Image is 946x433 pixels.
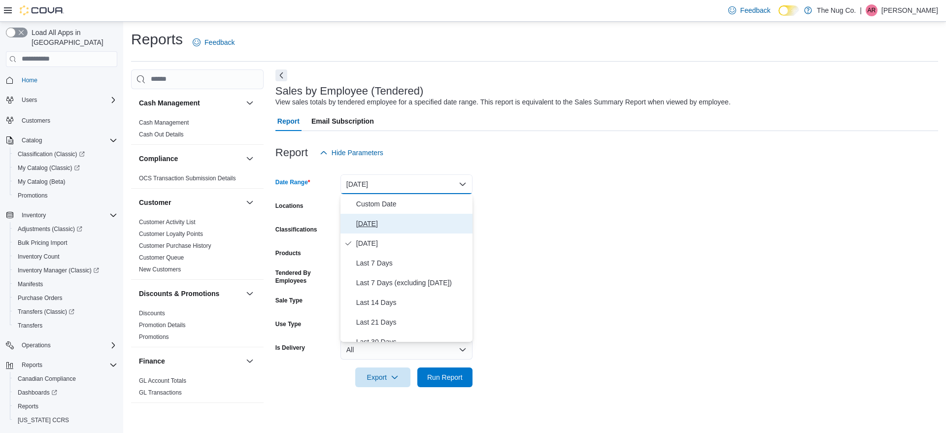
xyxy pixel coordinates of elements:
span: GL Transactions [139,389,182,397]
p: The Nug Co. [817,4,856,16]
span: Last 30 Days [356,336,469,348]
h3: Compliance [139,154,178,164]
button: Canadian Compliance [10,372,121,386]
div: Finance [131,375,264,402]
button: Cash Management [139,98,242,108]
button: Inventory [139,412,242,422]
div: Cash Management [131,117,264,144]
span: Inventory Count [18,253,60,261]
button: Next [275,69,287,81]
span: Inventory [18,209,117,221]
h3: Sales by Employee (Tendered) [275,85,424,97]
span: Promotions [139,333,169,341]
span: Canadian Compliance [14,373,117,385]
span: Last 7 Days [356,257,469,269]
span: Home [18,74,117,86]
span: Load All Apps in [GEOGRAPHIC_DATA] [28,28,117,47]
span: Transfers [14,320,117,332]
span: [DATE] [356,237,469,249]
span: Inventory Manager (Classic) [14,265,117,276]
a: Customer Queue [139,254,184,261]
a: Classification (Classic) [14,148,89,160]
button: Inventory [18,209,50,221]
span: Customer Purchase History [139,242,211,250]
div: View sales totals by tendered employee for a specified date range. This report is equivalent to t... [275,97,731,107]
span: Home [22,76,37,84]
label: Use Type [275,320,301,328]
a: GL Transactions [139,389,182,396]
label: Date Range [275,178,310,186]
a: Adjustments (Classic) [14,223,86,235]
div: Select listbox [340,194,473,342]
a: Customer Loyalty Points [139,231,203,237]
a: Adjustments (Classic) [10,222,121,236]
a: Transfers [14,320,46,332]
span: Classification (Classic) [18,150,85,158]
a: Home [18,74,41,86]
span: Last 7 Days (excluding [DATE]) [356,277,469,289]
span: Adjustments (Classic) [14,223,117,235]
a: [US_STATE] CCRS [14,414,73,426]
button: Home [2,73,121,87]
button: Finance [139,356,242,366]
a: Customer Purchase History [139,242,211,249]
span: Catalog [22,136,42,144]
button: Users [18,94,41,106]
button: Compliance [139,154,242,164]
span: Transfers (Classic) [14,306,117,318]
span: GL Account Totals [139,377,186,385]
span: Transfers (Classic) [18,308,74,316]
button: Finance [244,355,256,367]
button: Purchase Orders [10,291,121,305]
span: Customer Queue [139,254,184,262]
a: Dashboards [14,387,61,399]
a: Dashboards [10,386,121,400]
span: Customer Loyalty Points [139,230,203,238]
h3: Customer [139,198,171,207]
span: My Catalog (Beta) [14,176,117,188]
button: [US_STATE] CCRS [10,413,121,427]
span: Promotions [18,192,48,200]
button: [DATE] [340,174,473,194]
span: Adjustments (Classic) [18,225,82,233]
span: Catalog [18,134,117,146]
div: Alex Roerick [866,4,878,16]
h3: Cash Management [139,98,200,108]
a: Inventory Count [14,251,64,263]
button: Inventory [244,411,256,423]
span: Hide Parameters [332,148,383,158]
span: [US_STATE] CCRS [18,416,69,424]
h1: Reports [131,30,183,49]
button: Discounts & Promotions [244,288,256,300]
a: Transfers (Classic) [10,305,121,319]
span: Feedback [740,5,770,15]
a: GL Account Totals [139,377,186,384]
span: AR [868,4,876,16]
div: Customer [131,216,264,279]
a: Promotions [14,190,52,201]
label: Sale Type [275,297,303,304]
span: Reports [18,402,38,410]
span: Transfers [18,322,42,330]
span: My Catalog (Classic) [18,164,80,172]
span: Promotions [14,190,117,201]
span: My Catalog (Classic) [14,162,117,174]
button: Catalog [18,134,46,146]
span: Users [22,96,37,104]
span: Reports [18,359,117,371]
span: Manifests [14,278,117,290]
a: OCS Transaction Submission Details [139,175,236,182]
button: Hide Parameters [316,143,387,163]
button: Promotions [10,189,121,202]
span: Custom Date [356,198,469,210]
button: Customers [2,113,121,127]
a: Bulk Pricing Import [14,237,71,249]
span: Cash Out Details [139,131,184,138]
span: Customers [18,114,117,126]
span: Last 21 Days [356,316,469,328]
div: Compliance [131,172,264,188]
a: Transfers (Classic) [14,306,78,318]
a: Promotions [139,333,169,340]
span: Customer Activity List [139,218,196,226]
a: Reports [14,400,42,412]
